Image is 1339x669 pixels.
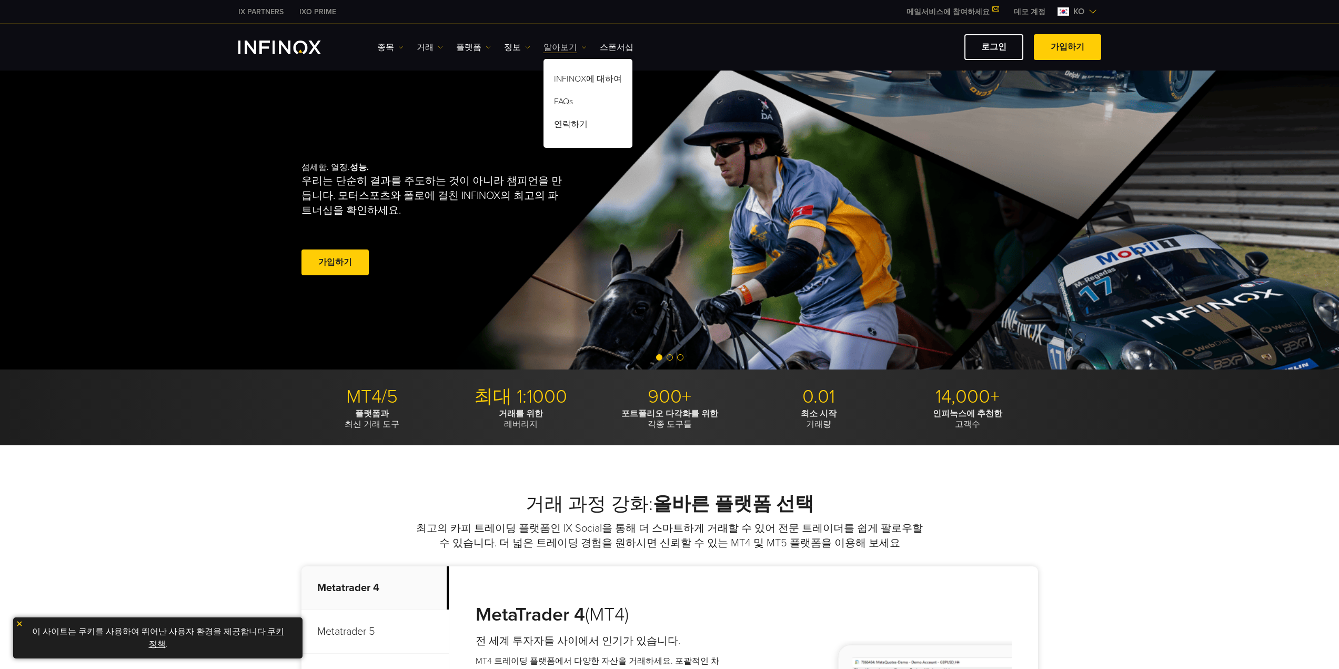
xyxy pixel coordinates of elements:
a: INFINOX MENU [1006,6,1053,17]
strong: 올바른 플랫폼 선택 [653,493,814,515]
p: Metatrader 5 [301,610,449,654]
span: Go to slide 2 [667,354,673,361]
a: 거래 [417,41,443,54]
p: MT4/5 [301,385,442,408]
a: 플랫폼 [456,41,491,54]
p: 최대 1:1000 [450,385,591,408]
img: yellow close icon [16,620,23,627]
a: 로그인 [964,34,1023,60]
p: 최고의 카피 트레이딩 플랫폼인 IX Social을 통해 더 스마트하게 거래할 수 있어 전문 트레이더를 쉽게 팔로우할 수 있습니다. 더 넓은 트레이딩 경험을 원하시면 신뢰할 수... [415,521,925,551]
a: 연락하기 [543,115,632,137]
a: 스폰서십 [600,41,633,54]
a: 가입하기 [1034,34,1101,60]
p: 0.01 [748,385,889,408]
p: Metatrader 4 [301,566,449,610]
div: 섬세함. 열정. [301,145,633,295]
strong: 플랫폼과 [355,408,389,419]
a: INFINOX Logo [238,41,346,54]
h4: 전 세계 투자자들 사이에서 인기가 있습니다. [476,634,727,648]
p: 14,000+ [897,385,1038,408]
a: INFINOX [230,6,291,17]
p: 이 사이트는 쿠키를 사용하여 뛰어난 사용자 환경을 제공합니다. . [18,623,297,653]
p: 거래량 [748,408,889,430]
a: 종목 [377,41,404,54]
a: INFINOX [291,6,344,17]
strong: 포트폴리오 다각화를 위한 [621,408,718,419]
a: INFINOX에 대하여 [543,69,632,92]
a: 알아보기 [543,41,587,54]
p: 고객수 [897,408,1038,430]
h3: (MT4) [476,603,727,626]
p: 레버리지 [450,408,591,430]
p: 900+ [599,385,740,408]
p: 우리는 단순히 결과를 주도하는 것이 아니라 챔피언을 만듭니다. 모터스포츠와 폴로에 걸친 INFINOX의 최고의 파트너십을 확인하세요. [301,174,567,218]
span: Go to slide 3 [677,354,683,361]
h2: 거래 과정 강화: [301,493,1038,516]
strong: 거래를 위한 [499,408,543,419]
strong: 성능. [350,162,369,173]
a: 정보 [504,41,530,54]
strong: MetaTrader 4 [476,603,585,626]
span: Go to slide 1 [656,354,662,361]
span: ko [1069,5,1089,18]
p: 각종 도구들 [599,408,740,430]
strong: 최소 시작 [801,408,837,419]
strong: 인피녹스에 추천한 [933,408,1002,419]
p: 최신 거래 도구 [301,408,442,430]
a: 메일서비스에 참여하세요 [899,7,1006,16]
a: FAQs [543,92,632,115]
a: 가입하기 [301,249,369,275]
